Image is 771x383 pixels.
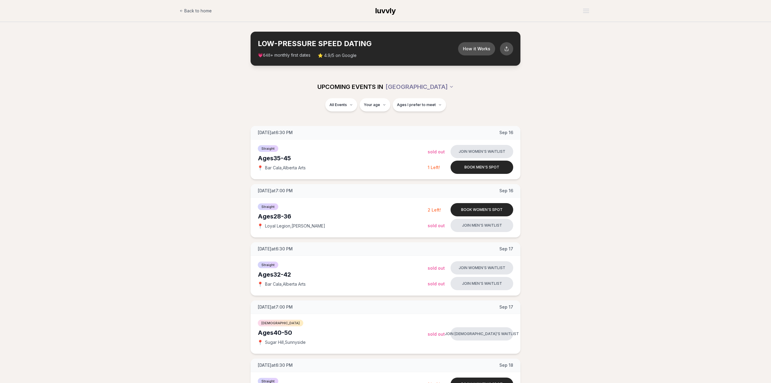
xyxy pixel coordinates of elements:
span: Straight [258,145,278,152]
span: Sep 17 [499,246,513,252]
button: Ages I prefer to meet [393,98,446,111]
span: [DATE] at 7:00 PM [258,188,293,194]
div: Ages 35-45 [258,154,428,162]
button: Book women's spot [451,203,513,216]
span: Sep 16 [499,188,513,194]
span: 📍 [258,340,263,345]
span: Straight [258,203,278,210]
button: Join women's waitlist [451,261,513,275]
span: 📍 [258,282,263,287]
span: [DATE] at 6:30 PM [258,246,293,252]
span: Sold Out [428,281,445,286]
span: Sep 16 [499,130,513,136]
span: Sold Out [428,149,445,154]
span: 1 Left! [428,165,440,170]
button: Join [DEMOGRAPHIC_DATA]'s waitlist [451,327,513,341]
button: [GEOGRAPHIC_DATA] [385,80,454,93]
span: UPCOMING EVENTS IN [317,83,383,91]
a: luvvly [375,6,396,16]
span: Ages I prefer to meet [397,102,436,107]
span: Bar Cala , Alberta Arts [265,165,306,171]
span: 📍 [258,224,263,228]
span: 2 Left! [428,207,441,212]
button: Join men's waitlist [451,277,513,290]
span: [DEMOGRAPHIC_DATA] [258,320,303,326]
span: Sep 18 [499,362,513,368]
span: [DATE] at 6:30 PM [258,362,293,368]
h2: LOW-PRESSURE SPEED DATING [258,39,458,49]
span: Back to home [184,8,212,14]
span: All Events [329,102,347,107]
span: [DATE] at 7:00 PM [258,304,293,310]
button: Join women's waitlist [451,145,513,158]
span: ⭐ 4.9/5 on Google [318,52,357,58]
button: Your age [360,98,390,111]
span: luvvly [375,6,396,15]
a: Back to home [179,5,212,17]
span: Sold Out [428,331,445,337]
button: Open menu [581,6,592,15]
span: 💗 + monthly first dates [258,52,311,58]
div: Ages 32-42 [258,270,428,279]
span: Sugar Hill , Sunnyside [265,339,306,345]
span: Loyal Legion , [PERSON_NAME] [265,223,325,229]
span: 648 [263,53,270,58]
button: Book men's spot [451,161,513,174]
button: All Events [325,98,357,111]
span: Straight [258,262,278,268]
span: Sold Out [428,265,445,271]
span: Sold Out [428,223,445,228]
div: Ages 28-36 [258,212,428,221]
span: 📍 [258,165,263,170]
span: Bar Cala , Alberta Arts [265,281,306,287]
button: How it Works [458,42,495,55]
span: Sep 17 [499,304,513,310]
div: Ages 40-50 [258,328,428,337]
span: Your age [364,102,380,107]
span: [DATE] at 6:30 PM [258,130,293,136]
button: Join men's waitlist [451,219,513,232]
